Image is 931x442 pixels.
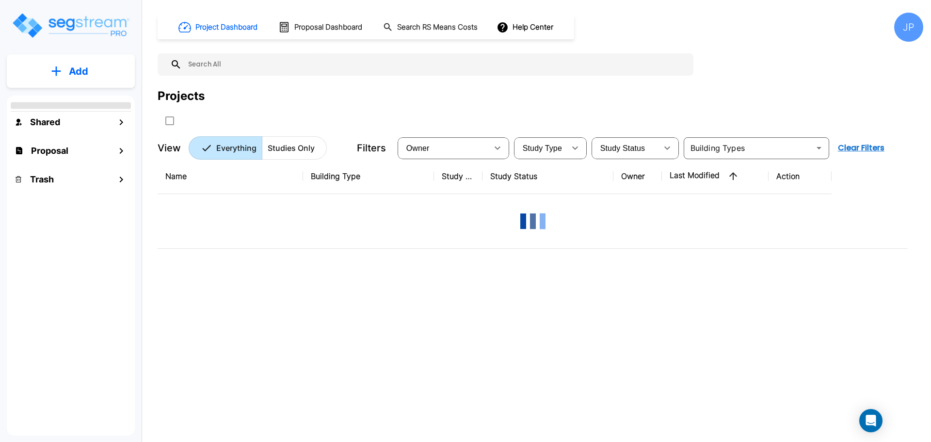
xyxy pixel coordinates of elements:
[175,16,263,38] button: Project Dashboard
[216,142,257,154] p: Everything
[357,141,386,155] p: Filters
[30,173,54,186] h1: Trash
[662,159,769,194] th: Last Modified
[514,202,552,241] img: Loading
[189,136,262,160] button: Everything
[594,134,658,162] div: Select
[69,64,88,79] p: Add
[7,57,135,85] button: Add
[434,159,482,194] th: Study Type
[189,136,327,160] div: Platform
[482,159,613,194] th: Study Status
[303,159,434,194] th: Building Type
[294,22,362,33] h1: Proposal Dashboard
[834,138,888,158] button: Clear Filters
[158,141,181,155] p: View
[400,134,488,162] div: Select
[31,144,68,157] h1: Proposal
[262,136,327,160] button: Studies Only
[687,141,810,155] input: Building Types
[268,142,315,154] p: Studies Only
[397,22,478,33] h1: Search RS Means Costs
[379,18,483,37] button: Search RS Means Costs
[406,144,430,152] span: Owner
[160,111,179,131] button: SelectAll
[523,144,562,152] span: Study Type
[495,18,557,36] button: Help Center
[30,115,60,129] h1: Shared
[158,87,205,105] div: Projects
[11,12,130,39] img: Logo
[182,53,689,76] input: Search All
[894,13,923,42] div: JP
[516,134,565,162] div: Select
[274,17,368,37] button: Proposal Dashboard
[613,159,662,194] th: Owner
[812,141,826,155] button: Open
[769,159,832,194] th: Action
[158,159,303,194] th: Name
[195,22,257,33] h1: Project Dashboard
[859,409,883,432] div: Open Intercom Messenger
[600,144,645,152] span: Study Status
